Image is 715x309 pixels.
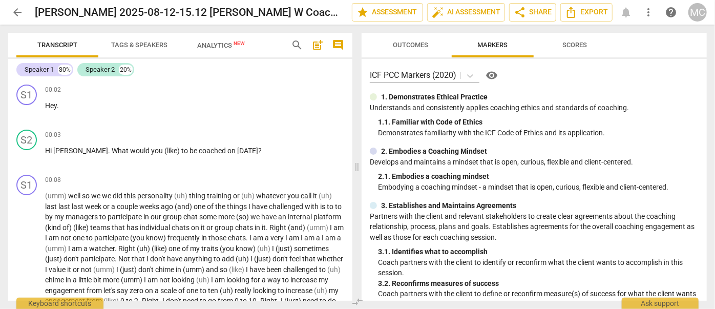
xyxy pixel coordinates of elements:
[120,297,126,305] span: 0
[183,213,199,221] span: chat
[85,202,103,211] span: week
[138,265,155,274] span: don't
[301,234,304,242] span: I
[201,223,206,232] span: it
[126,297,134,305] span: to
[208,297,218,305] span: go
[370,102,699,113] p: Understands and consistently applies coaching ethics and standards of coaching.
[190,147,199,155] span: be
[167,255,184,263] span: have
[111,202,117,211] span: a
[103,286,117,295] span: let's
[54,213,66,221] span: my
[240,297,248,305] span: to
[642,6,655,18] span: more_vert
[285,234,289,242] span: I
[190,244,201,253] span: my
[262,223,266,232] span: it
[356,6,369,18] span: star
[290,276,319,284] span: increase
[140,223,172,232] span: individual
[117,286,130,295] span: say
[378,257,699,278] p: Coach partners with the client to identify or reconfirm what the client wants to accomplish in th...
[218,297,235,305] span: from
[317,255,343,263] span: whether
[227,147,237,155] span: on
[356,6,418,18] span: Assessment
[250,213,261,221] span: we
[45,265,49,274] span: I
[267,276,282,284] span: way
[278,213,288,221] span: an
[227,202,248,211] span: things
[53,147,108,155] span: [PERSON_NAME]
[45,202,58,211] span: last
[294,244,329,253] span: sometimes
[45,192,68,200] span: Filler word
[159,297,162,305] span: .
[249,265,266,274] span: have
[16,130,37,150] div: Change speaker
[58,65,72,75] div: 80%
[665,6,677,18] span: help
[90,223,112,232] span: teams
[432,6,444,18] span: auto_fix_high
[309,37,326,53] button: Add summary
[175,202,194,211] span: (and)
[253,234,265,242] span: am
[45,147,53,155] span: Hi
[206,223,215,232] span: or
[304,234,316,242] span: am
[301,192,313,200] span: call
[229,265,246,274] span: Filler word
[514,6,526,18] span: share
[45,276,66,284] span: chime
[200,286,208,295] span: to
[352,3,423,22] button: Assessment
[333,223,344,232] span: am
[45,286,87,295] span: engagement
[381,200,516,211] p: 3. Establishes and Maintains Agreements
[108,147,112,155] span: .
[73,234,86,242] span: one
[181,147,190,155] span: to
[137,244,152,253] span: (uh)
[137,192,174,200] span: personality
[207,192,233,200] span: training
[144,276,148,284] span: I
[236,213,250,221] span: (so)
[483,67,500,84] button: Help
[82,192,91,200] span: so
[116,265,120,274] span: I
[118,244,137,253] span: Right
[327,202,335,211] span: to
[228,234,246,242] span: chats
[234,40,245,46] span: New
[427,3,505,22] button: AI Assessment
[281,297,284,305] span: I
[93,265,116,274] span: Filler word
[381,146,487,157] p: 2. Embodies a Coaching Mindset
[72,244,83,253] span: am
[258,147,262,155] span: ?
[159,276,172,284] span: not
[211,276,215,284] span: I
[130,234,146,242] span: (you
[266,223,269,232] span: .
[311,39,324,51] span: post_add
[121,276,144,284] span: (umm)
[64,255,80,263] span: don't
[335,202,342,211] span: to
[250,255,254,263] span: I
[330,223,333,232] span: I
[251,276,262,284] span: for
[269,223,288,232] span: Right
[378,182,699,193] p: Embodying a coaching mindset - a mindset that is open, curious, flexible and client-centered.
[60,234,73,242] span: not
[378,278,699,289] div: 3. 2. Reconfirms measures of success
[67,265,73,274] span: it
[155,265,176,274] span: chime
[370,211,699,243] p: Partners with the client and relevant stakeholders to create clear agreements about the coaching ...
[45,244,68,253] span: Filler word
[113,192,124,200] span: did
